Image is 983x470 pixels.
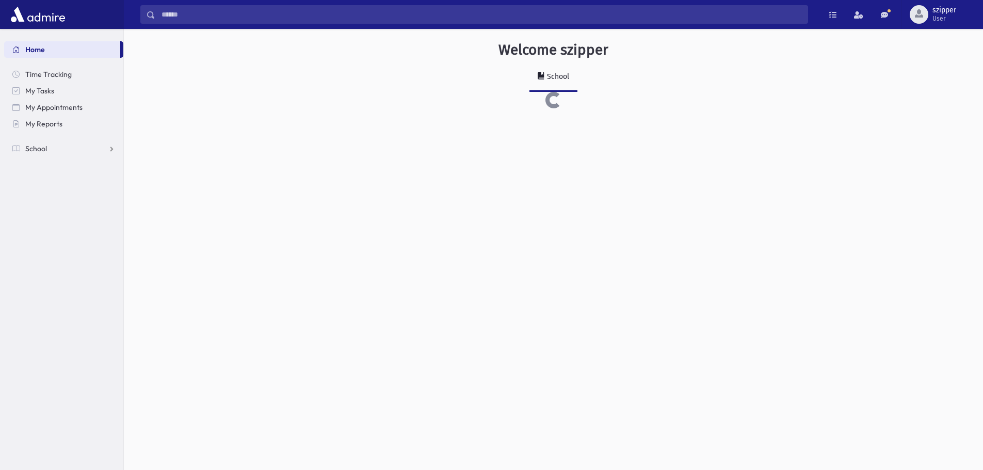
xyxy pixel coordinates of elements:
[529,63,577,92] a: School
[4,41,120,58] a: Home
[4,99,123,116] a: My Appointments
[545,72,569,81] div: School
[25,45,45,54] span: Home
[8,4,68,25] img: AdmirePro
[25,70,72,79] span: Time Tracking
[932,6,956,14] span: szipper
[155,5,808,24] input: Search
[25,119,62,128] span: My Reports
[25,103,83,112] span: My Appointments
[25,86,54,95] span: My Tasks
[4,83,123,99] a: My Tasks
[4,140,123,157] a: School
[498,41,608,59] h3: Welcome szipper
[4,116,123,132] a: My Reports
[25,144,47,153] span: School
[932,14,956,23] span: User
[4,66,123,83] a: Time Tracking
